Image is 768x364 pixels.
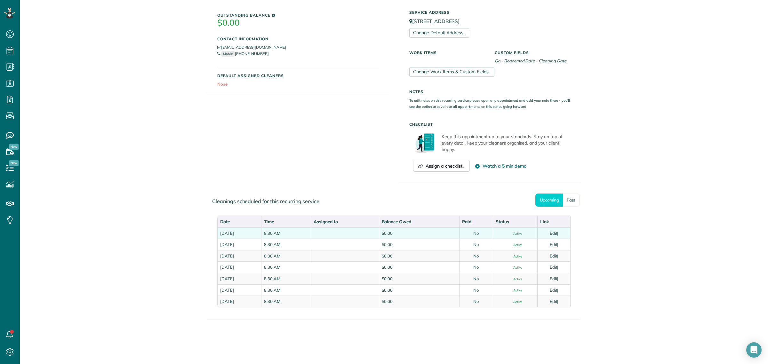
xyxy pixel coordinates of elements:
span: Active [508,255,522,258]
td: 8:30 AM [261,239,311,250]
td: | [537,296,570,307]
div: Time [264,218,308,225]
td: $0.00 [379,284,459,296]
em: Go - Redeemed Date - Cleaning Date [495,58,566,63]
td: No [459,250,493,262]
a: Change Work Items & Custom Fields.. [409,67,494,77]
a: Past [563,194,580,207]
a: Upcoming [535,194,563,207]
td: $0.00 [379,239,459,250]
span: Active [508,232,522,235]
td: 8:30 AM [261,261,311,273]
td: No [459,261,493,273]
a: Edit [550,265,557,270]
td: No [459,296,493,307]
a: Edit [550,299,557,304]
td: 8:30 AM [261,273,311,284]
span: Active [508,300,522,304]
span: New [9,144,19,150]
td: [DATE] [217,239,261,250]
h5: Default Assigned Cleaners [217,74,379,78]
td: No [459,239,493,250]
div: Balance Owed [382,218,457,225]
td: $0.00 [379,273,459,284]
span: Active [508,243,522,247]
div: Date [220,218,259,225]
small: Mobile [221,51,235,57]
a: Mobile[PHONE_NUMBER] [217,51,269,56]
a: Change Default Address.. [409,28,469,38]
span: Active [508,289,522,292]
td: [DATE] [217,296,261,307]
td: No [459,284,493,296]
td: 8:30 AM [261,227,311,239]
span: New [9,160,19,166]
div: Link [540,218,568,225]
td: $0.00 [379,227,459,239]
h5: Service Address [409,10,571,14]
li: [EMAIL_ADDRESS][DOMAIN_NAME] [217,44,379,51]
td: $0.00 [379,296,459,307]
td: 8:30 AM [261,284,311,296]
a: Edit [550,231,557,236]
td: $0.00 [379,261,459,273]
td: $0.00 [379,250,459,262]
h3: $0.00 [217,18,379,28]
div: Paid [462,218,490,225]
td: | [537,284,570,296]
h5: Notes [409,90,571,94]
td: | [537,261,570,273]
span: None [217,82,228,87]
td: [DATE] [217,250,261,262]
td: | [537,250,570,262]
td: | [537,239,570,250]
h5: Outstanding Balance [217,13,379,17]
td: No [459,227,493,239]
td: | [537,227,570,239]
div: Assigned to [314,218,376,225]
a: Edit [550,242,557,247]
td: | [537,273,570,284]
td: [DATE] [217,261,261,273]
h5: Contact Information [217,37,379,41]
td: No [459,273,493,284]
td: 8:30 AM [261,250,311,262]
a: Edit [550,288,557,293]
td: [DATE] [217,284,261,296]
a: Edit [550,253,557,258]
td: 8:30 AM [261,296,311,307]
h5: Custom Fields [495,51,571,55]
span: Active [508,278,522,281]
td: [DATE] [217,273,261,284]
small: To edit notes on this recurring service please open any appointment and add your note there - you... [409,98,570,109]
div: Open Intercom Messenger [746,342,762,358]
div: Cleanings scheduled for this recurring service [207,193,581,210]
span: Active [508,266,522,269]
td: [DATE] [217,227,261,239]
div: Status [496,218,535,225]
p: [STREET_ADDRESS] [409,18,571,25]
a: Edit [550,276,557,281]
h5: Work Items [409,51,485,55]
h5: Checklist [409,122,571,126]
